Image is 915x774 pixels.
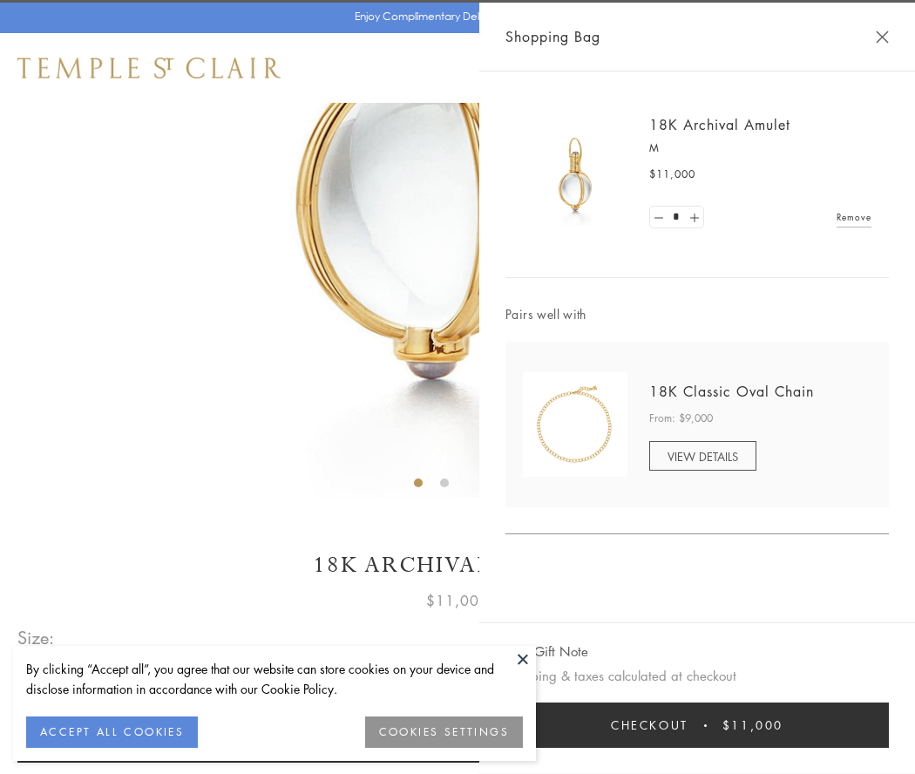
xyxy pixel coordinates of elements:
[649,139,871,157] p: M
[17,623,56,652] span: Size:
[26,716,198,748] button: ACCEPT ALL COOKIES
[26,659,523,699] div: By clicking “Accept all”, you agree that our website can store cookies on your device and disclos...
[505,641,588,662] button: Add Gift Note
[649,115,790,134] a: 18K Archival Amulet
[668,448,738,465] span: VIEW DETAILS
[649,382,814,401] a: 18K Classic Oval Chain
[650,207,668,228] a: Set quantity to 0
[17,58,281,78] img: Temple St. Clair
[505,25,600,48] span: Shopping Bag
[426,589,489,612] span: $11,000
[837,207,871,227] a: Remove
[649,441,756,471] a: VIEW DETAILS
[722,716,783,735] span: $11,000
[523,372,627,477] img: N88865-OV18
[876,31,889,44] button: Close Shopping Bag
[611,716,688,735] span: Checkout
[505,665,889,687] p: Shipping & taxes calculated at checkout
[355,8,552,25] p: Enjoy Complimentary Delivery & Returns
[685,207,702,228] a: Set quantity to 2
[505,304,889,324] span: Pairs well with
[649,166,695,183] span: $11,000
[505,703,889,748] button: Checkout $11,000
[17,550,898,580] h1: 18K Archival Amulet
[523,122,627,227] img: 18K Archival Amulet
[365,716,523,748] button: COOKIES SETTINGS
[649,410,713,427] span: From: $9,000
